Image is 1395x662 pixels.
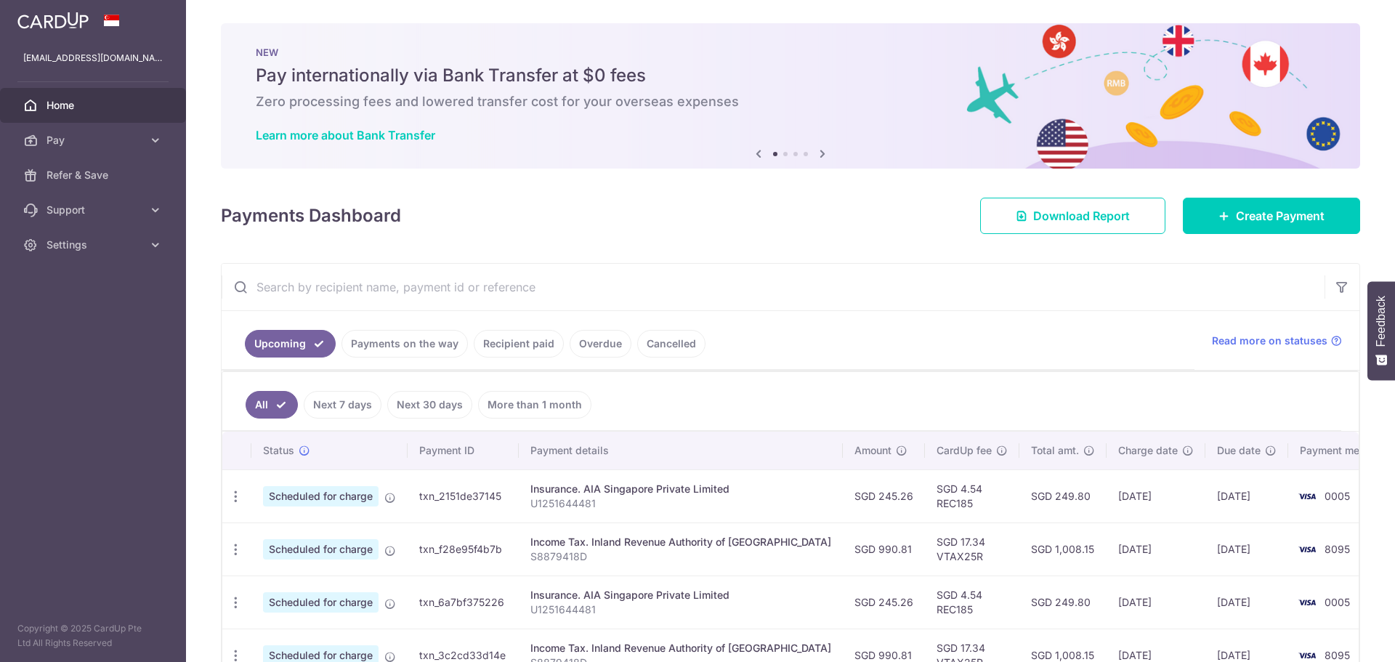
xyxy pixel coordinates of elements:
td: SGD 17.34 VTAX25R [925,522,1019,576]
a: Next 7 days [304,391,381,419]
td: txn_f28e95f4b7b [408,522,519,576]
a: Upcoming [245,330,336,358]
span: Pay [46,133,142,148]
span: Download Report [1033,207,1130,225]
p: U1251644481 [530,602,831,617]
td: [DATE] [1107,522,1205,576]
span: 0005 [1325,490,1350,502]
span: Create Payment [1236,207,1325,225]
img: Bank transfer banner [221,23,1360,169]
td: SGD 4.54 REC185 [925,576,1019,629]
td: SGD 245.26 [843,469,925,522]
img: Bank Card [1293,594,1322,611]
th: Payment details [519,432,843,469]
td: SGD 245.26 [843,576,925,629]
td: SGD 4.54 REC185 [925,469,1019,522]
a: More than 1 month [478,391,591,419]
h6: Zero processing fees and lowered transfer cost for your overseas expenses [256,93,1325,110]
span: Scheduled for charge [263,539,379,560]
span: Support [46,203,142,217]
span: CardUp fee [937,443,992,458]
span: Due date [1217,443,1261,458]
span: Total amt. [1031,443,1079,458]
span: Status [263,443,294,458]
span: Scheduled for charge [263,486,379,506]
td: txn_2151de37145 [408,469,519,522]
td: [DATE] [1205,469,1288,522]
span: 8095 [1325,543,1350,555]
span: Amount [854,443,891,458]
span: Settings [46,238,142,252]
a: Create Payment [1183,198,1360,234]
span: Scheduled for charge [263,592,379,613]
div: Insurance. AIA Singapore Private Limited [530,482,831,496]
td: [DATE] [1107,576,1205,629]
a: All [246,391,298,419]
div: Income Tax. Inland Revenue Authority of [GEOGRAPHIC_DATA] [530,535,831,549]
p: NEW [256,47,1325,58]
a: Payments on the way [341,330,468,358]
span: Home [46,98,142,113]
td: SGD 249.80 [1019,576,1107,629]
p: [EMAIL_ADDRESS][DOMAIN_NAME] [23,51,163,65]
a: Overdue [570,330,631,358]
p: U1251644481 [530,496,831,511]
img: Bank Card [1293,488,1322,505]
span: Charge date [1118,443,1178,458]
span: 0005 [1325,596,1350,608]
a: Read more on statuses [1212,334,1342,348]
td: txn_6a7bf375226 [408,576,519,629]
a: Recipient paid [474,330,564,358]
th: Payment ID [408,432,519,469]
h5: Pay internationally via Bank Transfer at $0 fees [256,64,1325,87]
h4: Payments Dashboard [221,203,401,229]
div: Income Tax. Inland Revenue Authority of [GEOGRAPHIC_DATA] [530,641,831,655]
span: 8095 [1325,649,1350,661]
a: Learn more about Bank Transfer [256,128,435,142]
a: Next 30 days [387,391,472,419]
td: [DATE] [1107,469,1205,522]
div: Insurance. AIA Singapore Private Limited [530,588,831,602]
a: Download Report [980,198,1165,234]
span: Read more on statuses [1212,334,1327,348]
input: Search by recipient name, payment id or reference [222,264,1325,310]
td: SGD 249.80 [1019,469,1107,522]
img: CardUp [17,12,89,29]
span: Feedback [1375,296,1388,347]
td: [DATE] [1205,522,1288,576]
span: Refer & Save [46,168,142,182]
img: Bank Card [1293,541,1322,558]
td: SGD 990.81 [843,522,925,576]
button: Feedback - Show survey [1367,281,1395,380]
td: [DATE] [1205,576,1288,629]
a: Cancelled [637,330,705,358]
p: S8879418D [530,549,831,564]
td: SGD 1,008.15 [1019,522,1107,576]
